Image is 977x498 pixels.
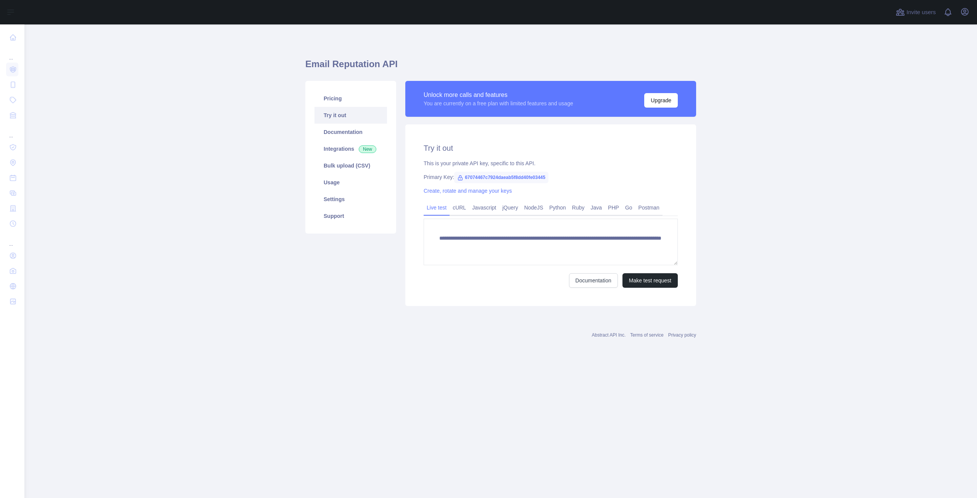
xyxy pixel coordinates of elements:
div: You are currently on a free plan with limited features and usage [424,100,573,107]
a: Postman [635,201,663,214]
div: Primary Key: [424,173,678,181]
div: This is your private API key, specific to this API. [424,160,678,167]
a: Abstract API Inc. [592,332,626,338]
a: Create, rotate and manage your keys [424,188,512,194]
a: Ruby [569,201,588,214]
a: Settings [314,191,387,208]
span: Invite users [906,8,936,17]
a: Integrations New [314,140,387,157]
button: Invite users [894,6,937,18]
a: Privacy policy [668,332,696,338]
a: Go [622,201,635,214]
a: Live test [424,201,450,214]
a: Bulk upload (CSV) [314,157,387,174]
a: Documentation [569,273,618,288]
a: Try it out [314,107,387,124]
a: cURL [450,201,469,214]
a: Javascript [469,201,499,214]
h1: Email Reputation API [305,58,696,76]
a: PHP [605,201,622,214]
div: ... [6,46,18,61]
a: jQuery [499,201,521,214]
span: New [359,145,376,153]
button: Upgrade [644,93,678,108]
button: Make test request [622,273,678,288]
span: 67074467c7924daeab5f8dd40fe03445 [454,172,548,183]
a: Python [546,201,569,214]
a: Java [588,201,605,214]
div: ... [6,232,18,247]
a: Usage [314,174,387,191]
h2: Try it out [424,143,678,153]
div: ... [6,124,18,139]
a: Documentation [314,124,387,140]
a: NodeJS [521,201,546,214]
a: Pricing [314,90,387,107]
div: Unlock more calls and features [424,90,573,100]
a: Support [314,208,387,224]
a: Terms of service [630,332,663,338]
